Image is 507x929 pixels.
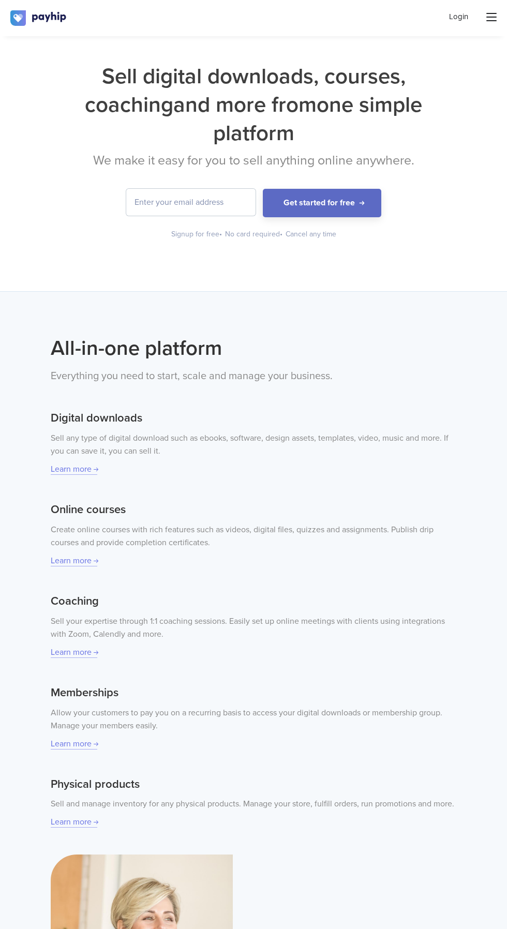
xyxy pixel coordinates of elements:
input: Enter your email address [126,189,256,216]
h3: Digital downloads [51,410,456,427]
span: • [219,230,222,238]
h3: Memberships [51,685,456,701]
p: Create online courses with rich features such as videos, digital files, quizzes and assignments. ... [51,523,456,549]
div: Signup for free [171,229,223,239]
h2: All-in-one platform [51,333,456,363]
p: Sell and manage inventory for any physical products. Manage your store, fulfill orders, run promo... [51,798,456,811]
p: Sell any type of digital download such as ebooks, software, design assets, templates, video, musi... [51,432,456,458]
h1: Sell digital downloads, courses, coaching and more from [51,62,456,147]
h2: We make it easy for you to sell anything online anywhere. [51,153,456,168]
span: one simple platform [213,92,423,146]
div: Cancel any time [286,229,336,239]
h3: Online courses [51,502,456,518]
button: Get started for free [263,189,381,217]
a: Learn more [51,464,97,475]
a: Learn more [51,817,97,828]
a: Learn more [51,647,97,658]
span: • [280,230,282,238]
a: Learn more [51,556,97,566]
p: Allow your customers to pay you on a recurring basis to access your digital downloads or membersh... [51,707,456,732]
h3: Physical products [51,776,456,793]
a: Learn more [51,739,97,750]
a: Login [449,11,468,22]
div: No card required [225,229,284,239]
p: Everything you need to start, scale and manage your business. [51,368,456,384]
img: logo.svg [10,10,67,26]
p: Sell your expertise through 1:1 coaching sessions. Easily set up online meetings with clients usi... [51,615,456,641]
h3: Coaching [51,593,456,610]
